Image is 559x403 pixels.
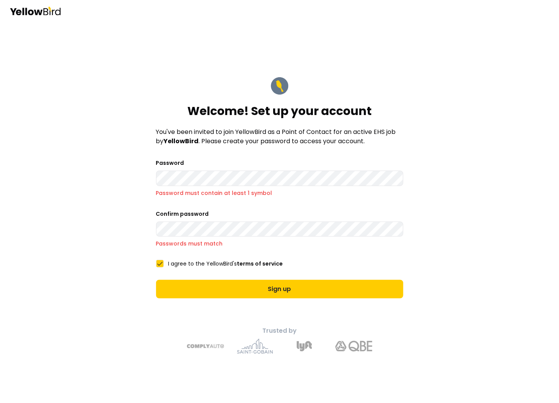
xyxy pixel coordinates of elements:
[168,261,283,266] label: I agree to the YellowBird's
[156,127,403,146] p: You've been invited to join YellowBird as a Point of Contact for an active EHS job by . Please cr...
[237,260,283,268] a: terms of service
[150,326,409,335] p: Trusted by
[156,189,403,197] p: Password must contain at least 1 symbol
[187,104,372,118] h1: Welcome! Set up your account
[164,137,199,146] strong: YellowBird
[156,210,209,218] label: Confirm password
[156,159,184,167] label: Password
[156,280,403,298] button: Sign up
[156,240,403,247] p: Passwords must match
